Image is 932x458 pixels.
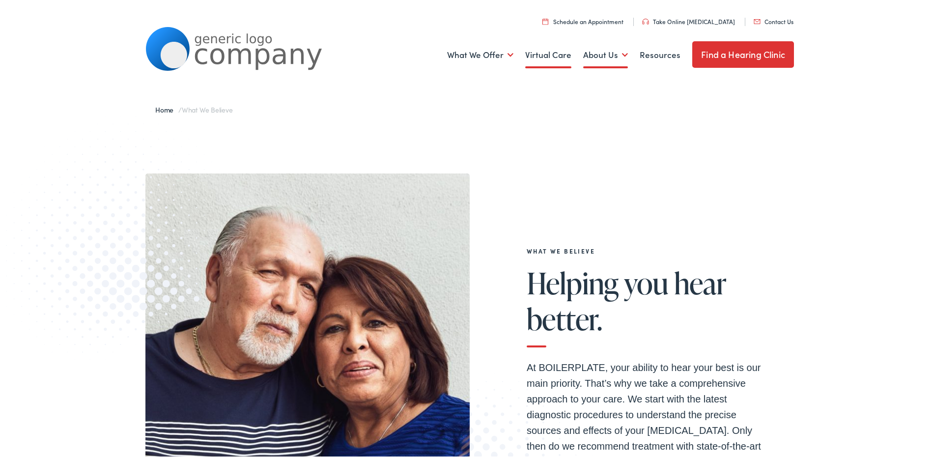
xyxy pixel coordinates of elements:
a: About Us [583,35,628,71]
a: Resources [640,35,680,71]
img: utility icon [542,16,548,23]
span: you [624,265,668,297]
img: utility icon [642,17,649,23]
a: Find a Hearing Clinic [692,39,794,66]
span: Helping [527,265,619,297]
img: utility icon [754,17,761,22]
a: Contact Us [754,15,793,24]
a: Schedule an Appointment [542,15,623,24]
h2: What We Believe [527,246,763,253]
span: better. [527,301,602,333]
a: Virtual Care [525,35,571,71]
a: What We Offer [447,35,513,71]
a: Take Online [MEDICAL_DATA] [642,15,735,24]
span: hear [674,265,727,297]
